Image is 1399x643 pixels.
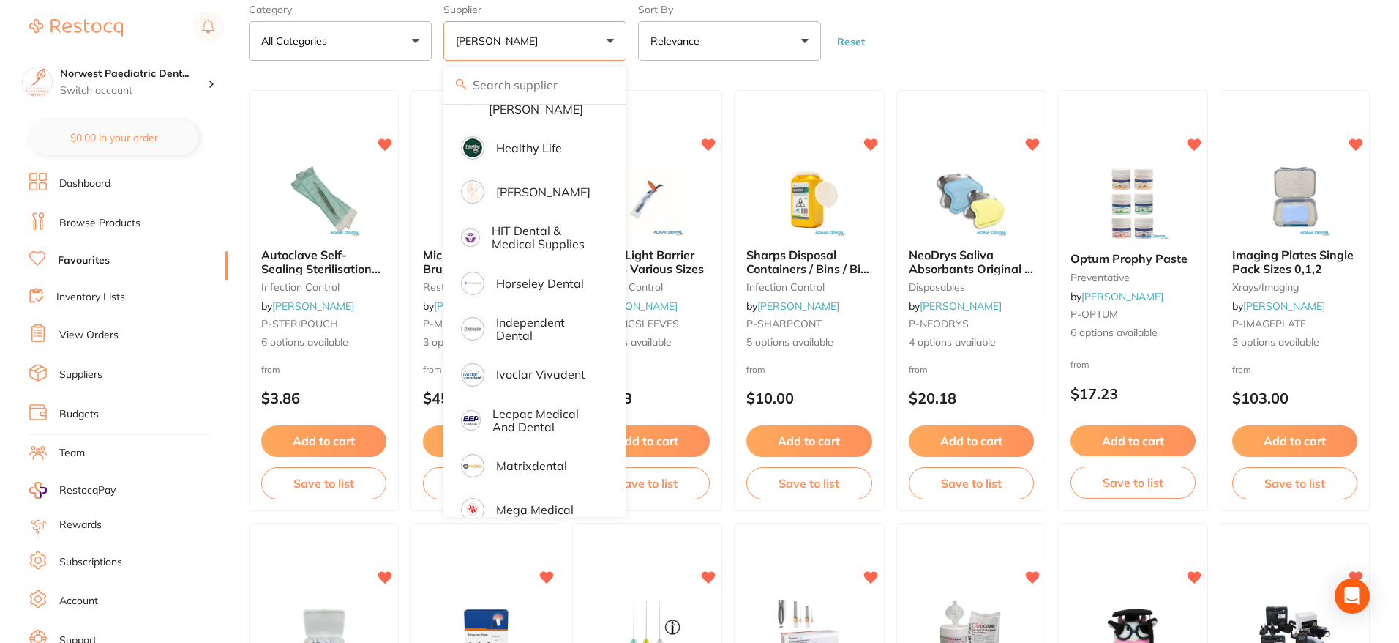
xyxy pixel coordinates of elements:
span: 3 options available [423,335,548,350]
a: Rewards [59,518,102,532]
a: [PERSON_NAME] [596,300,678,313]
p: Mega Medical [496,503,574,516]
p: Independent Dental [496,316,600,343]
img: Restocq Logo [29,19,123,37]
img: HIT Dental & Medical Supplies [463,231,478,245]
div: Open Intercom Messenger [1335,579,1370,614]
span: P-NEODRYS [909,317,969,330]
span: 3 options available [1232,335,1357,350]
span: 5 options available [746,335,871,350]
p: $18.23 [585,390,710,406]
small: infection control [261,281,386,293]
button: Save to list [423,467,548,499]
span: by [1070,290,1163,303]
img: Matrixdental [463,456,482,475]
img: Autoclave Self-Sealing Sterilisation Pouches 200/pk [277,163,372,237]
a: Team [59,446,85,461]
p: $3.86 [261,390,386,406]
a: Subscriptions [59,555,122,570]
button: Add to cart [909,425,1034,456]
img: Ivoclar Vivadent [463,365,482,384]
p: Matrixdental [496,459,567,472]
span: 4 options available [909,335,1034,350]
button: Reset [833,35,869,48]
span: 2 options available [585,335,710,350]
p: $103.00 [1232,390,1357,406]
p: [PERSON_NAME] [456,34,544,48]
b: Sharps Disposal Containers / Bins / Bio Can [746,248,871,275]
a: RestocqPay [29,482,116,499]
button: Save to list [585,467,710,499]
span: by [746,300,839,313]
img: Healthy Life [463,138,482,157]
span: P-STERIPOUCH [261,317,338,330]
b: Curing Light Barrier Sleeves Various Sizes [585,248,710,275]
a: View Orders [59,328,119,343]
img: Norwest Paediatric Dentistry [23,67,52,97]
p: $10.00 [746,390,871,406]
a: [PERSON_NAME] [434,300,516,313]
img: Curing Light Barrier Sleeves Various Sizes [600,163,695,237]
h4: Norwest Paediatric Dentistry [60,67,208,81]
a: Budgets [59,407,99,422]
label: Supplier [443,4,626,15]
b: Microbrush Applicator Brushes [423,248,548,275]
span: RestocqPay [59,483,116,498]
span: Microbrush Applicator Brushes [423,248,546,275]
label: Category [249,4,432,15]
span: P-OPTUM [1070,308,1118,321]
button: Add to cart [585,425,710,456]
span: 6 options available [1070,326,1196,341]
img: Mega Medical [463,500,482,519]
button: Relevance [638,21,821,61]
a: Restocq Logo [29,11,123,45]
p: $45.41 [423,390,548,406]
small: xrays/imaging [1232,281,1357,293]
small: infection control [746,281,871,293]
span: P-MICROBRUSH [423,317,505,330]
span: by [585,300,678,313]
span: Sharps Disposal Containers / Bins / Bio Can [746,248,869,289]
button: Save to list [909,467,1034,499]
span: by [909,300,1002,313]
p: Switch account [60,83,208,98]
b: NeoDrys Saliva Absorbants Original & Reflective [909,248,1034,275]
img: Henry Schein Halas [463,182,482,201]
input: Search supplier [443,67,626,103]
span: from [423,364,442,375]
img: Independent Dental [463,319,482,338]
small: preventative [1070,272,1196,283]
button: [PERSON_NAME] [443,21,626,61]
button: Save to list [1070,467,1196,499]
button: Add to cart [423,425,548,456]
img: Horseley Dental [463,274,482,293]
span: by [1232,300,1325,313]
p: All Categories [261,34,333,48]
span: 6 options available [261,335,386,350]
p: $17.23 [1070,385,1196,402]
img: NeoDrys Saliva Absorbants Original & Reflective [923,163,1019,237]
p: Relevance [650,34,705,48]
span: P-IMAGEPLATE [1232,317,1306,330]
span: Curing Light Barrier Sleeves Various Sizes [585,248,704,275]
p: Healthy Life [496,141,562,155]
span: P-SHARPCONT [746,317,822,330]
a: Inventory Lists [56,290,125,305]
span: by [423,300,516,313]
b: Autoclave Self-Sealing Sterilisation Pouches 200/pk [261,248,386,275]
img: Leepac Medical and Dental [463,412,479,428]
span: from [909,364,928,375]
button: Add to cart [1070,425,1196,456]
a: [PERSON_NAME] [757,300,839,313]
span: from [261,364,280,375]
label: Sort By [638,4,821,15]
img: RestocqPay [29,482,47,499]
img: Sharps Disposal Containers / Bins / Bio Can [762,163,857,237]
span: Imaging Plates Single Pack Sizes 0,1,2 [1232,248,1354,275]
img: Microbrush Applicator Brushes [438,163,533,237]
button: Save to list [746,467,871,499]
small: restorative & cosmetic [423,281,548,293]
a: Account [59,594,98,609]
span: NeoDrys Saliva Absorbants Original & Reflective [909,248,1033,289]
button: Save to list [1232,467,1357,499]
